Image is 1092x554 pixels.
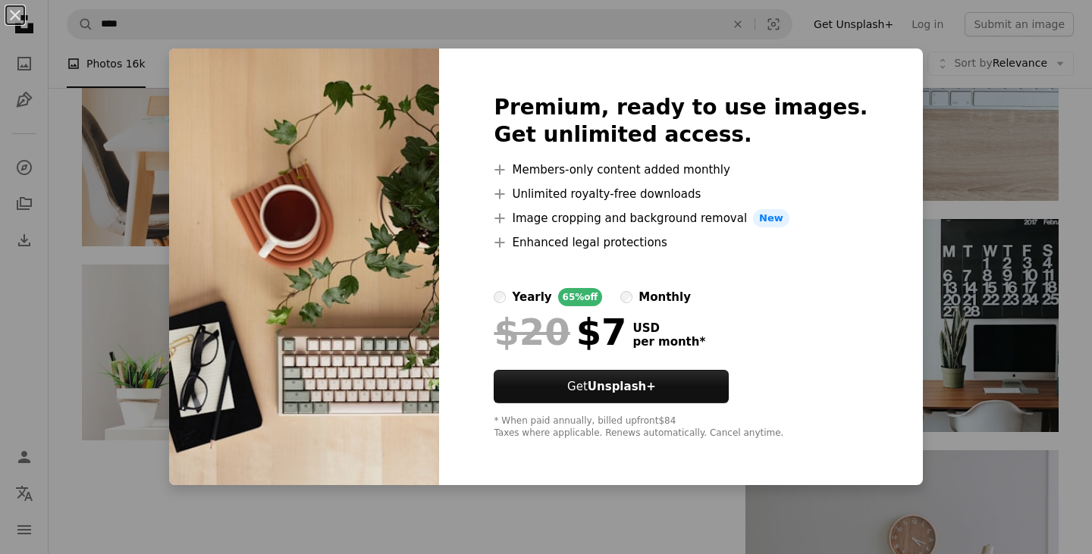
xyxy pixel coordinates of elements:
[632,321,705,335] span: USD
[494,291,506,303] input: yearly65%off
[494,312,570,352] span: $20
[494,233,868,252] li: Enhanced legal protections
[494,370,729,403] button: GetUnsplash+
[753,209,789,227] span: New
[632,335,705,349] span: per month *
[494,161,868,179] li: Members-only content added monthly
[169,49,439,485] img: premium_photo-1683309563937-5ec089c1ebd4
[494,312,626,352] div: $7
[494,94,868,149] h2: Premium, ready to use images. Get unlimited access.
[620,291,632,303] input: monthly
[588,380,656,393] strong: Unsplash+
[639,288,691,306] div: monthly
[494,185,868,203] li: Unlimited royalty-free downloads
[494,415,868,440] div: * When paid annually, billed upfront $84 Taxes where applicable. Renews automatically. Cancel any...
[494,209,868,227] li: Image cropping and background removal
[512,288,551,306] div: yearly
[558,288,603,306] div: 65% off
